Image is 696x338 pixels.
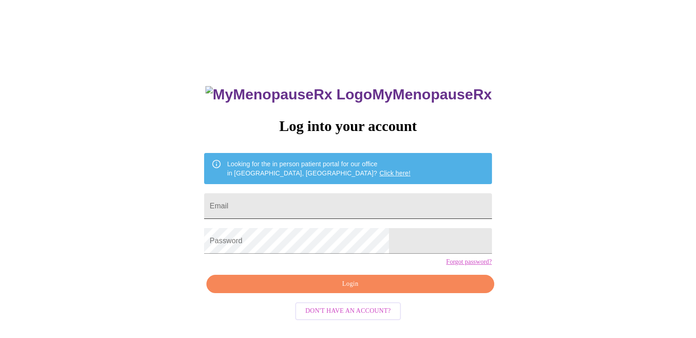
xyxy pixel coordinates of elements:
span: Login [217,278,483,290]
button: Don't have an account? [295,302,401,320]
div: Looking for the in person patient portal for our office in [GEOGRAPHIC_DATA], [GEOGRAPHIC_DATA]? [227,156,410,181]
img: MyMenopauseRx Logo [205,86,372,103]
a: Don't have an account? [293,306,403,314]
button: Login [206,275,494,294]
h3: Log into your account [204,118,491,135]
a: Forgot password? [446,258,492,266]
span: Don't have an account? [305,305,391,317]
h3: MyMenopauseRx [205,86,492,103]
a: Click here! [379,169,410,177]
